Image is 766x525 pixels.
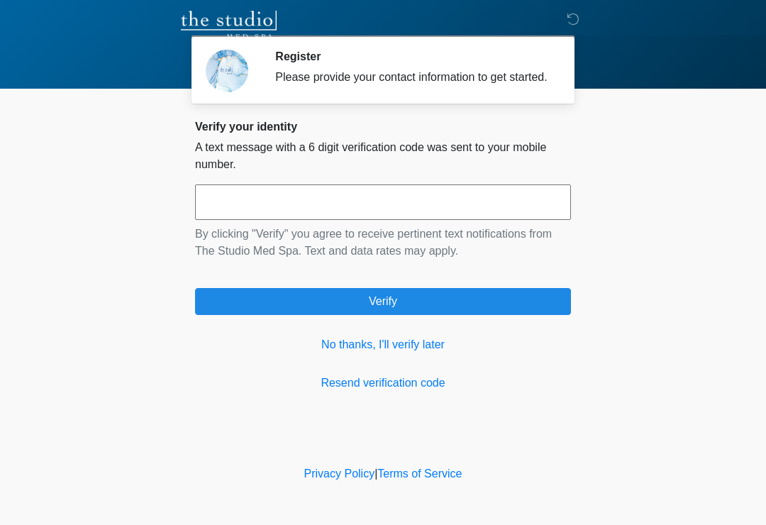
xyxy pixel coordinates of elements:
a: No thanks, I'll verify later [195,336,571,353]
button: Verify [195,288,571,315]
img: Agent Avatar [206,50,248,92]
p: By clicking "Verify" you agree to receive pertinent text notifications from The Studio Med Spa. T... [195,226,571,260]
a: | [374,468,377,480]
div: Please provide your contact information to get started. [275,69,550,86]
h2: Verify your identity [195,120,571,133]
h2: Register [275,50,550,63]
a: Privacy Policy [304,468,375,480]
p: A text message with a 6 digit verification code was sent to your mobile number. [195,139,571,173]
img: The Studio Med Spa Logo [181,11,277,39]
a: Terms of Service [377,468,462,480]
a: Resend verification code [195,375,571,392]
